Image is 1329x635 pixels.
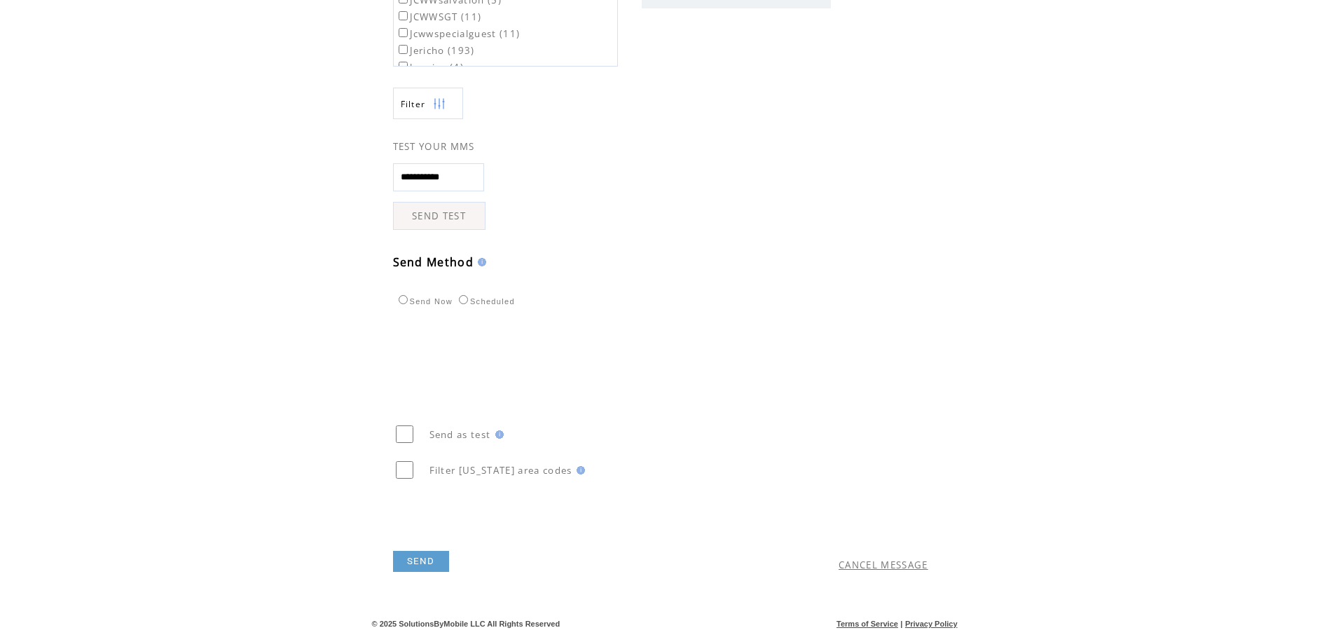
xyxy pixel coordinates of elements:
[372,620,560,628] span: © 2025 SolutionsByMobile LLC All Rights Reserved
[433,88,446,120] img: filters.png
[572,466,585,474] img: help.gif
[393,551,449,572] a: SEND
[395,297,453,306] label: Send Now
[396,61,464,74] label: kgcgive (4)
[396,44,475,57] label: Jericho (193)
[401,98,426,110] span: Show filters
[393,254,474,270] span: Send Method
[474,258,486,266] img: help.gif
[393,88,463,119] a: Filter
[396,11,482,23] label: JCWWSGT (11)
[393,140,475,153] span: TEST YOUR MMS
[399,28,408,37] input: Jcwwspecialguest (11)
[429,428,491,441] span: Send as test
[429,464,572,477] span: Filter [US_STATE] area codes
[836,620,898,628] a: Terms of Service
[399,11,408,20] input: JCWWSGT (11)
[399,45,408,54] input: Jericho (193)
[399,62,408,71] input: kgcgive (4)
[839,559,928,571] a: CANCEL MESSAGE
[399,295,408,304] input: Send Now
[393,202,486,230] a: SEND TEST
[905,620,958,628] a: Privacy Policy
[491,430,504,439] img: help.gif
[900,620,902,628] span: |
[459,295,468,304] input: Scheduled
[396,27,521,40] label: Jcwwspecialguest (11)
[455,297,515,306] label: Scheduled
